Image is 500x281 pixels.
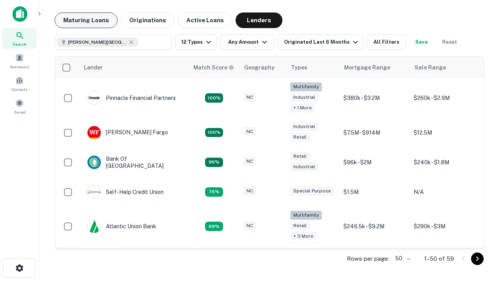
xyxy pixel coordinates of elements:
[344,63,390,72] div: Mortgage Range
[339,57,410,78] th: Mortgage Range
[339,207,410,246] td: $246.5k - $9.2M
[87,219,156,233] div: Atlantic Union Bank
[178,12,232,28] button: Active Loans
[290,82,322,91] div: Multifamily
[410,148,480,177] td: $240k - $1.8M
[2,73,37,94] a: Contacts
[290,162,318,171] div: Industrial
[286,57,339,78] th: Types
[461,194,500,231] iframe: Chat Widget
[87,185,164,199] div: Self-help Credit Union
[339,78,410,118] td: $380k - $3.2M
[205,187,223,197] div: Matching Properties: 11, hasApolloMatch: undefined
[2,28,37,49] a: Search
[205,93,223,103] div: Matching Properties: 26, hasApolloMatch: undefined
[87,156,101,169] img: picture
[290,152,310,161] div: Retail
[193,63,232,72] h6: Match Score
[424,254,454,263] p: 1–50 of 59
[205,222,223,231] div: Matching Properties: 10, hasApolloMatch: undefined
[409,34,434,50] button: Save your search to get updates of matches that match your search criteria.
[12,86,27,92] span: Contacts
[55,12,118,28] button: Maturing Loans
[236,12,282,28] button: Lenders
[290,187,334,196] div: Special Purpose
[243,127,256,136] div: NC
[243,187,256,196] div: NC
[410,57,480,78] th: Sale Range
[239,57,286,78] th: Geography
[87,126,168,140] div: [PERSON_NAME] Fargo
[84,63,103,72] div: Lender
[339,148,410,177] td: $96k - $2M
[243,93,256,102] div: NC
[471,253,484,265] button: Go to next page
[410,207,480,246] td: $290k - $3M
[10,64,29,70] span: Borrowers
[244,63,275,72] div: Geography
[205,158,223,167] div: Matching Properties: 14, hasApolloMatch: undefined
[189,57,239,78] th: Capitalize uses an advanced AI algorithm to match your search with the best lender. The match sco...
[290,211,322,220] div: Multifamily
[367,34,406,50] button: All Filters
[339,118,410,148] td: $7.5M - $914M
[175,34,217,50] button: 12 Types
[87,126,101,139] img: picture
[290,122,318,131] div: Industrial
[243,221,256,230] div: NC
[347,254,389,263] p: Rows per page:
[437,34,462,50] button: Reset
[414,63,446,72] div: Sale Range
[14,109,25,115] span: Saved
[290,133,310,142] div: Retail
[2,50,37,71] a: Borrowers
[121,12,175,28] button: Originations
[243,157,256,166] div: NC
[290,103,315,112] div: + 1 more
[291,63,307,72] div: Types
[87,185,101,199] img: picture
[87,91,176,105] div: Pinnacle Financial Partners
[193,63,234,72] div: Capitalize uses an advanced AI algorithm to match your search with the best lender. The match sco...
[278,34,364,50] button: Originated Last 6 Months
[79,57,189,78] th: Lender
[290,93,318,102] div: Industrial
[12,6,27,22] img: capitalize-icon.png
[392,253,412,264] div: 50
[290,221,310,230] div: Retail
[410,118,480,148] td: $12.5M
[68,39,127,46] span: [PERSON_NAME][GEOGRAPHIC_DATA], [GEOGRAPHIC_DATA]
[290,232,316,241] div: + 3 more
[220,34,275,50] button: Any Amount
[284,37,360,47] div: Originated Last 6 Months
[2,96,37,117] a: Saved
[205,128,223,137] div: Matching Properties: 15, hasApolloMatch: undefined
[410,177,480,207] td: N/A
[410,78,480,118] td: $260k - $2.9M
[12,41,27,47] span: Search
[87,220,101,233] img: picture
[339,177,410,207] td: $1.5M
[87,91,101,105] img: picture
[87,155,181,169] div: Bank Of [GEOGRAPHIC_DATA]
